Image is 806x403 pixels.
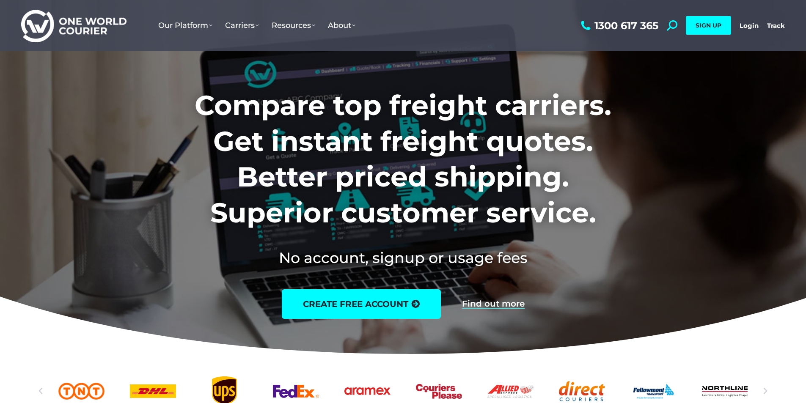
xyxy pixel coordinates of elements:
span: Our Platform [158,21,212,30]
a: Carriers [219,12,265,38]
span: Resources [272,21,315,30]
a: Our Platform [152,12,219,38]
a: Track [767,22,785,30]
span: Carriers [225,21,259,30]
img: One World Courier [21,8,127,43]
h1: Compare top freight carriers. Get instant freight quotes. Better priced shipping. Superior custom... [139,88,667,230]
span: About [328,21,355,30]
h2: No account, signup or usage fees [139,247,667,268]
span: SIGN UP [696,22,721,29]
a: About [322,12,362,38]
a: Login [740,22,759,30]
a: SIGN UP [686,16,731,35]
a: Resources [265,12,322,38]
a: 1300 617 365 [579,20,658,31]
a: create free account [282,289,441,319]
a: Find out more [462,299,525,309]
